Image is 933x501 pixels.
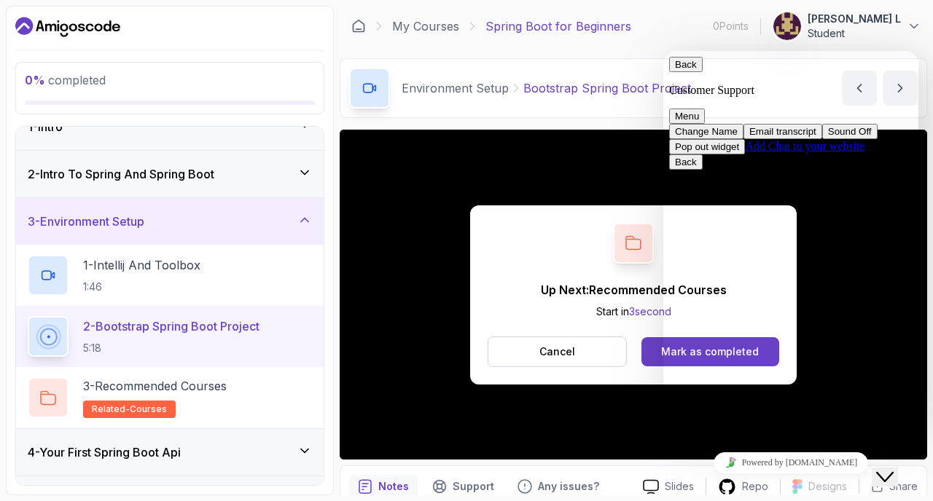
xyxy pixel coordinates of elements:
h3: 4 - Your First Spring Boot Api [28,443,181,461]
iframe: chat widget [872,443,918,486]
p: 5:18 [83,341,259,355]
p: Up Next: Recommended Courses [541,281,727,299]
button: 2-Intro To Spring And Spring Boot [16,151,324,197]
button: notes button [349,475,418,498]
p: Start in [541,304,727,319]
a: Repo [706,478,780,496]
button: 1-Intellij And Toolbox1:46 [28,255,312,296]
a: Dashboard [15,15,120,39]
button: Mark as completed [641,337,779,366]
iframe: chat widget [663,446,918,479]
p: Bootstrap Spring Boot Project [523,79,691,97]
button: 1-Intro [16,103,324,150]
p: 1:46 [83,280,200,294]
p: Cancel [539,344,575,359]
button: 3-Environment Setup [16,198,324,245]
button: Cancel [488,336,627,367]
p: Notes [378,479,409,494]
button: Feedback button [509,475,608,498]
p: [PERSON_NAME] L [808,12,901,26]
p: 0 Points [713,19,749,33]
span: completed [25,73,106,87]
p: Slides [665,479,694,494]
img: user profile image [773,12,801,40]
p: Share [889,479,918,494]
p: Any issues? [538,479,599,494]
button: Support button [423,475,503,498]
span: related-courses [92,403,167,415]
iframe: chat widget [663,51,918,430]
button: user profile image[PERSON_NAME] LStudent [773,12,921,41]
a: Dashboard [351,19,366,33]
a: Slides [631,479,706,494]
button: 2-Bootstrap Spring Boot Project5:18 [28,316,312,357]
div: Mark as completed [661,344,759,359]
p: Student [808,26,901,41]
h3: 3 - Environment Setup [28,213,144,230]
p: Spring Boot for Beginners [485,17,631,35]
a: My Courses [392,17,459,35]
p: Environment Setup [402,79,509,97]
p: 2 - Bootstrap Spring Boot Project [83,317,259,335]
p: 3 - Recommended Courses [83,377,227,395]
button: Share [859,479,918,494]
h3: 1 - Intro [28,118,63,135]
button: 3-Recommended Coursesrelated-courses [28,377,312,418]
p: 1 - Intellij And Toolbox [83,256,200,274]
p: Support [453,479,494,494]
p: Designs [808,479,847,494]
span: 3 second [629,305,671,317]
h3: 2 - Intro To Spring And Spring Boot [28,165,214,183]
button: 4-Your First Spring Boot Api [16,429,324,476]
span: 0 % [25,73,45,87]
iframe: 2 - Bootstrap Spring Boot Project [340,130,927,459]
p: Repo [742,479,768,494]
